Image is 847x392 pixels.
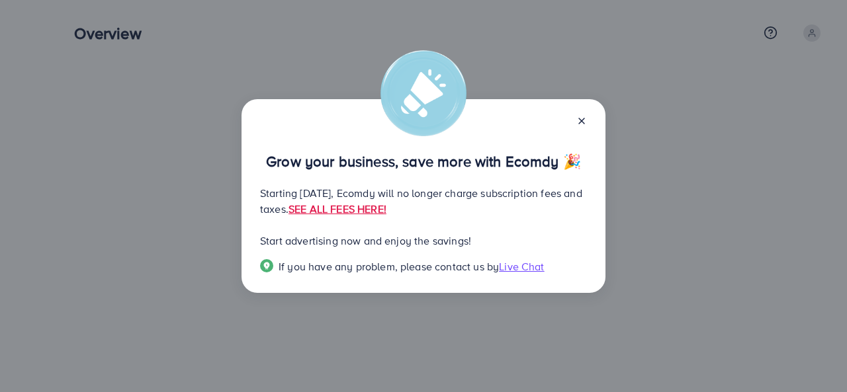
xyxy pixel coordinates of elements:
p: Start advertising now and enjoy the savings! [260,233,587,249]
p: Grow your business, save more with Ecomdy 🎉 [260,153,587,169]
img: alert [380,50,467,136]
p: Starting [DATE], Ecomdy will no longer charge subscription fees and taxes. [260,185,587,217]
a: SEE ALL FEES HERE! [289,202,386,216]
span: Live Chat [499,259,544,274]
img: Popup guide [260,259,273,272]
span: If you have any problem, please contact us by [279,259,499,274]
